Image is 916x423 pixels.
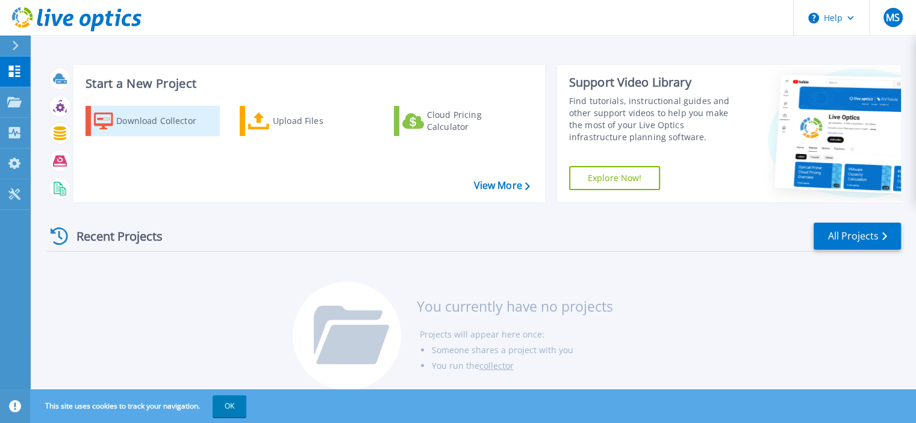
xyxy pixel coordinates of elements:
li: Projects will appear here once: [419,327,612,342]
a: Upload Files [240,106,374,136]
h3: Start a New Project [86,77,529,90]
a: Download Collector [86,106,220,136]
div: Support Video Library [569,75,742,90]
button: OK [213,395,246,417]
div: Upload Files [273,109,369,133]
a: Explore Now! [569,166,661,190]
li: You run the [431,358,612,374]
span: MS [886,13,900,22]
a: All Projects [814,223,901,250]
a: View More [473,180,529,191]
span: This site uses cookies to track your navigation. [33,395,246,417]
div: Download Collector [116,109,213,133]
a: Cloud Pricing Calculator [394,106,528,136]
h3: You currently have no projects [416,300,612,313]
div: Recent Projects [46,221,179,251]
a: collector [479,360,513,371]
div: Cloud Pricing Calculator [427,109,523,133]
li: Someone shares a project with you [431,342,612,358]
div: Find tutorials, instructional guides and other support videos to help you make the most of your L... [569,95,742,143]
